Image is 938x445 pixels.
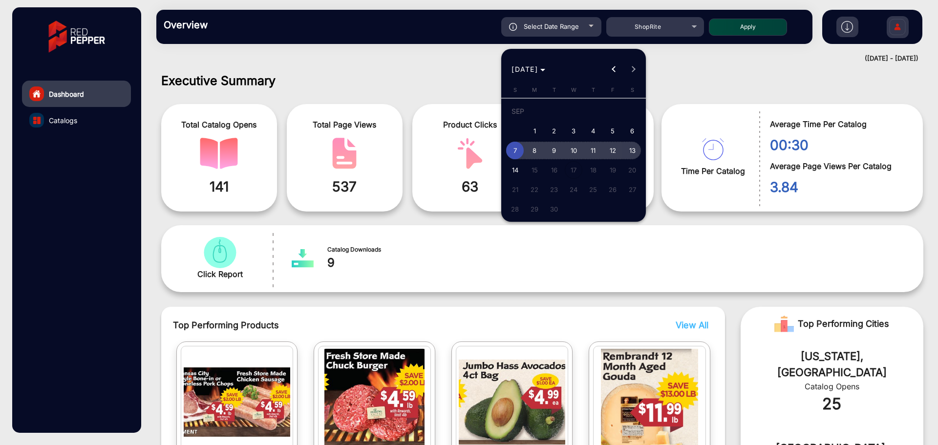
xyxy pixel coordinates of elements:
button: September 7, 2025 [505,141,525,160]
button: September 27, 2025 [622,180,642,199]
button: September 30, 2025 [544,199,564,219]
button: September 23, 2025 [544,180,564,199]
span: 27 [623,181,641,198]
span: 24 [565,181,582,198]
span: 1 [526,122,543,140]
button: Choose month and year [508,61,549,78]
span: 12 [604,142,621,159]
td: SEP [505,102,642,121]
button: September 16, 2025 [544,160,564,180]
button: September 11, 2025 [583,141,603,160]
span: 28 [506,200,524,218]
button: September 12, 2025 [603,141,622,160]
span: 29 [526,200,543,218]
span: [DATE] [512,65,538,73]
span: 18 [584,161,602,179]
span: 9 [545,142,563,159]
span: 13 [623,142,641,159]
span: 8 [526,142,543,159]
span: F [611,86,615,93]
span: 25 [584,181,602,198]
button: September 13, 2025 [622,141,642,160]
span: 26 [604,181,621,198]
span: 21 [506,181,524,198]
button: September 22, 2025 [525,180,544,199]
span: 17 [565,161,582,179]
span: 23 [545,181,563,198]
span: M [532,86,537,93]
span: T [553,86,556,93]
span: 16 [545,161,563,179]
button: September 3, 2025 [564,121,583,141]
span: S [631,86,634,93]
button: September 10, 2025 [564,141,583,160]
button: September 4, 2025 [583,121,603,141]
span: 6 [623,122,641,140]
span: W [571,86,576,93]
span: 3 [565,122,582,140]
button: September 25, 2025 [583,180,603,199]
button: September 21, 2025 [505,180,525,199]
button: September 8, 2025 [525,141,544,160]
button: September 26, 2025 [603,180,622,199]
button: September 29, 2025 [525,199,544,219]
span: 11 [584,142,602,159]
span: 30 [545,200,563,218]
button: September 20, 2025 [622,160,642,180]
span: 2 [545,122,563,140]
button: September 15, 2025 [525,160,544,180]
button: September 17, 2025 [564,160,583,180]
span: 19 [604,161,621,179]
span: T [592,86,595,93]
button: September 9, 2025 [544,141,564,160]
span: 4 [584,122,602,140]
span: 22 [526,181,543,198]
button: September 14, 2025 [505,160,525,180]
button: September 19, 2025 [603,160,622,180]
button: September 24, 2025 [564,180,583,199]
span: 15 [526,161,543,179]
span: S [513,86,517,93]
span: 10 [565,142,582,159]
button: September 18, 2025 [583,160,603,180]
button: September 6, 2025 [622,121,642,141]
span: 7 [506,142,524,159]
button: Previous month [604,60,624,79]
span: 20 [623,161,641,179]
button: September 2, 2025 [544,121,564,141]
span: 5 [604,122,621,140]
button: September 1, 2025 [525,121,544,141]
button: September 5, 2025 [603,121,622,141]
span: 14 [506,161,524,179]
button: September 28, 2025 [505,199,525,219]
